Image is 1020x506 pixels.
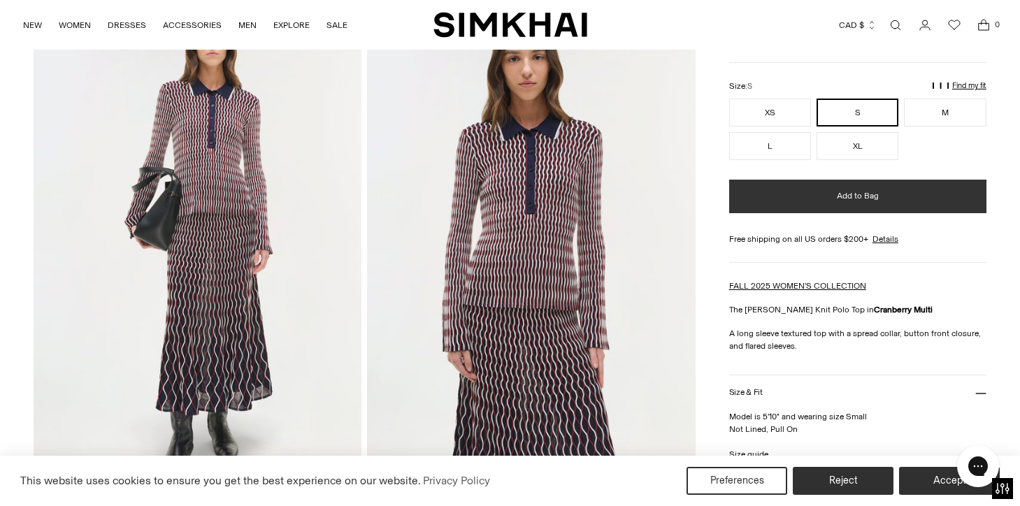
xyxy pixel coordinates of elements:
a: EXPLORE [273,10,310,41]
button: Reject [793,467,893,495]
span: This website uses cookies to ensure you get the best experience on our website. [20,474,421,487]
button: Accept [899,467,1000,495]
a: Details [872,233,898,245]
button: Add to Bag [729,180,986,213]
a: Go to the account page [911,11,939,39]
div: Free shipping on all US orders $200+ [729,233,986,245]
h3: Size & Fit [729,388,763,397]
p: The [PERSON_NAME] Knit Polo Top in [729,303,986,316]
a: Wishlist [940,11,968,39]
span: S [747,82,752,91]
a: FALL 2025 WOMEN'S COLLECTION [729,281,866,291]
strong: Cranberry Multi [874,305,933,315]
p: Model is 5'10" and wearing size Small Not Lined, Pull On [729,410,986,435]
a: Open search modal [882,11,910,39]
button: XS [729,99,811,127]
img: Colleen Knit Polo Top [367,2,695,494]
p: A long sleeve textured top with a spread collar, button front closure, and flared sleeves. [729,327,986,352]
a: DRESSES [108,10,146,41]
a: Size guide [729,448,768,461]
button: Size & Fit [729,375,986,411]
label: Size: [729,80,752,93]
img: Colleen Knit Polo Top [34,2,361,494]
a: SIMKHAI [433,11,587,38]
button: XL [817,132,898,160]
a: ACCESSORIES [163,10,222,41]
iframe: Gorgias live chat messenger [950,440,1006,492]
a: WOMEN [59,10,91,41]
span: 0 [991,18,1003,31]
button: Preferences [687,467,787,495]
a: Privacy Policy (opens in a new tab) [421,470,492,491]
button: CAD $ [839,10,877,41]
button: L [729,132,811,160]
span: Add to Bag [837,190,879,202]
a: MEN [238,10,257,41]
a: Open cart modal [970,11,998,39]
button: M [904,99,986,127]
button: S [817,99,898,127]
a: NEW [23,10,42,41]
a: SALE [326,10,347,41]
